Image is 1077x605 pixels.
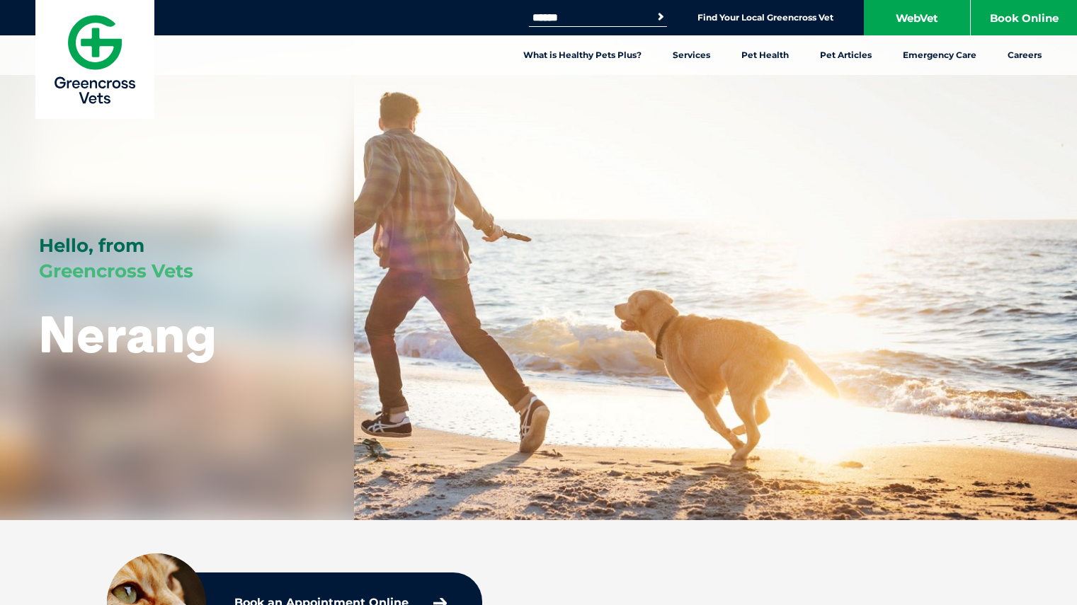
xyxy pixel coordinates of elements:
[992,35,1057,75] a: Careers
[39,234,144,257] span: Hello, from
[726,35,804,75] a: Pet Health
[804,35,887,75] a: Pet Articles
[887,35,992,75] a: Emergency Care
[508,35,657,75] a: What is Healthy Pets Plus?
[657,35,726,75] a: Services
[39,306,217,362] h1: Nerang
[654,10,668,24] button: Search
[697,12,833,23] a: Find Your Local Greencross Vet
[39,260,193,282] span: Greencross Vets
